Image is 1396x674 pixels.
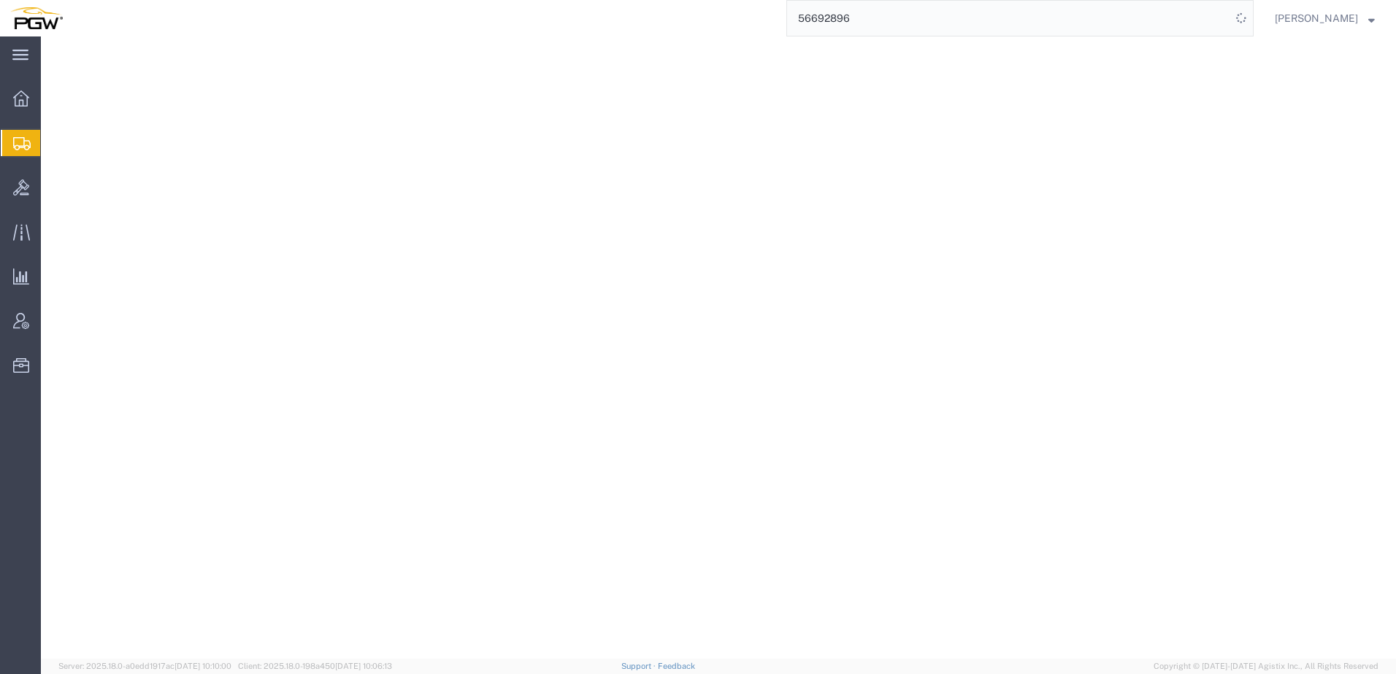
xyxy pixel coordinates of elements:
[10,7,63,29] img: logo
[174,662,231,670] span: [DATE] 10:10:00
[41,36,1396,659] iframe: FS Legacy Container
[335,662,392,670] span: [DATE] 10:06:13
[1275,10,1358,26] span: Amber Hickey
[1154,660,1378,673] span: Copyright © [DATE]-[DATE] Agistix Inc., All Rights Reserved
[238,662,392,670] span: Client: 2025.18.0-198a450
[58,662,231,670] span: Server: 2025.18.0-a0edd1917ac
[787,1,1231,36] input: Search for shipment number, reference number
[658,662,695,670] a: Feedback
[1274,9,1376,27] button: [PERSON_NAME]
[621,662,658,670] a: Support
